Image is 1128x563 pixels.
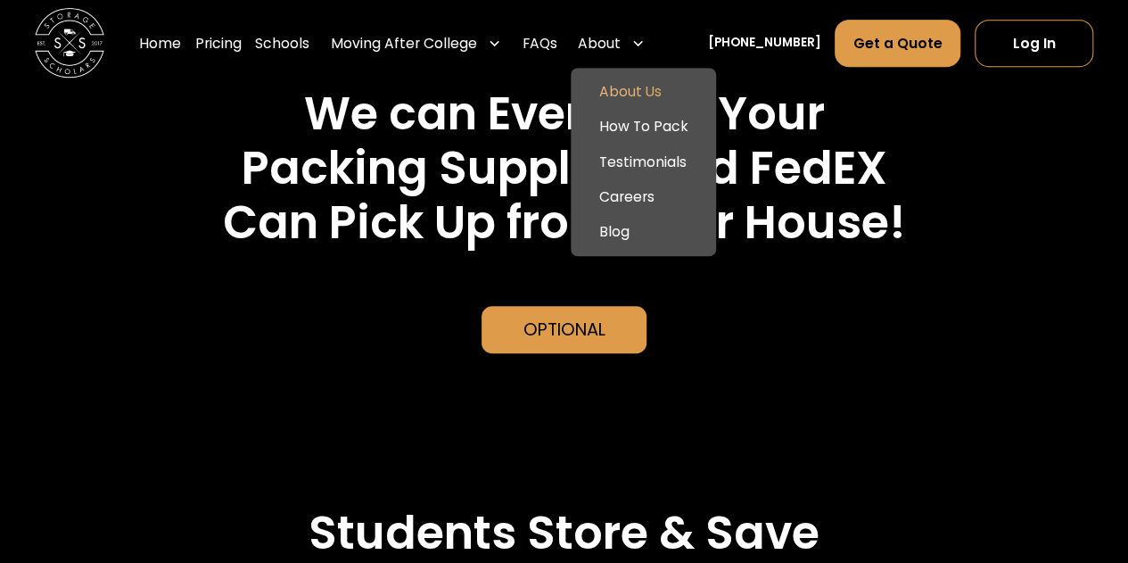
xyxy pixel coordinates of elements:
[578,75,709,110] a: About Us
[578,179,709,214] a: Careers
[578,145,709,179] a: Testimonials
[35,9,104,79] a: home
[578,214,709,249] a: Blog
[835,20,960,67] a: Get a Quote
[309,507,819,561] h2: Students Store & Save
[107,87,1021,251] h2: We can Even Ship Your Packing Supplies and FedEX Can Pick Up from Your House!
[324,20,508,69] div: Moving After College
[255,20,309,69] a: Schools
[975,20,1093,67] a: Log In
[571,20,652,69] div: About
[523,317,605,343] div: Optional
[578,110,709,145] a: How To Pack
[708,35,821,54] a: [PHONE_NUMBER]
[139,20,181,69] a: Home
[331,33,477,54] div: Moving After College
[523,20,557,69] a: FAQs
[35,9,104,79] img: Storage Scholars main logo
[578,33,621,54] div: About
[195,20,242,69] a: Pricing
[571,68,716,256] nav: About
